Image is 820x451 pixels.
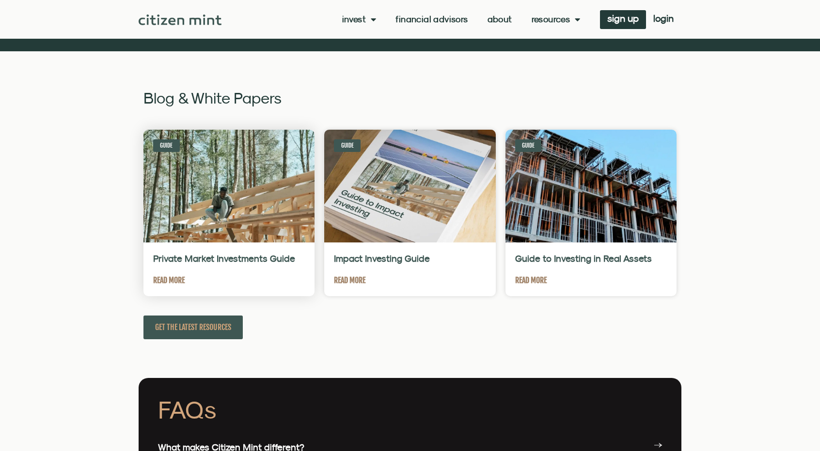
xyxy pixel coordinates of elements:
[515,274,547,286] a: Read more about Guide to Investing in Real Assets
[334,274,365,286] a: Read more about Impact Investing Guide
[342,15,581,24] nav: Menu
[139,15,221,25] img: Citizen Mint
[515,139,542,152] div: Guide
[342,15,377,24] a: Invest
[153,139,180,152] div: Guide
[334,253,430,264] a: Impact Investing Guide
[646,10,681,29] a: login
[155,321,231,333] span: GET THE LATEST RESOURCES
[532,15,581,24] a: Resources
[607,15,639,22] span: sign up
[143,90,677,105] h2: Blog & White Papers
[153,274,185,286] a: Read more about Private Market Investments Guide
[653,15,674,22] span: login
[515,253,652,264] a: Guide to Investing in Real Assets
[158,397,662,422] h2: FAQs
[153,253,295,264] a: Private Market Investments Guide
[600,10,646,29] a: sign up
[334,139,361,152] div: Guide
[143,316,243,339] a: GET THE LATEST RESOURCES
[395,15,468,24] a: Financial Advisors
[488,15,512,24] a: About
